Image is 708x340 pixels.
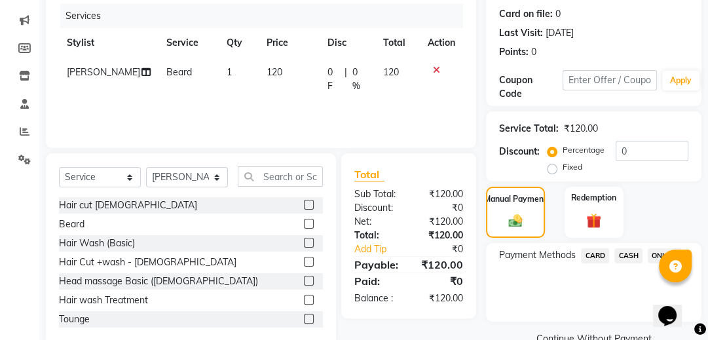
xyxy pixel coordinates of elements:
span: 0 % [352,66,367,93]
span: Payment Methods [499,248,576,262]
div: ₹120.00 [409,215,473,229]
div: Hair Wash (Basic) [59,236,135,250]
div: Card on file: [499,7,553,21]
div: ₹0 [420,242,474,256]
div: ₹0 [409,273,473,289]
label: Percentage [563,144,605,156]
th: Action [420,28,463,58]
div: ₹120.00 [564,122,598,136]
th: Service [158,28,219,58]
div: Services [60,4,473,28]
div: ₹120.00 [409,187,473,201]
span: 1 [227,66,232,78]
button: Apply [662,71,699,90]
th: Qty [219,28,259,58]
iframe: chat widget [653,288,695,327]
img: _gift.svg [582,212,606,230]
div: 0 [531,45,536,59]
div: Net: [345,215,409,229]
input: Search or Scan [238,166,323,187]
div: Paid: [345,273,409,289]
span: [PERSON_NAME] [67,66,140,78]
div: Hair wash Treatment [59,293,148,307]
label: Manual Payment [484,193,547,205]
div: Beard [59,217,84,231]
div: Head massage Basic ([DEMOGRAPHIC_DATA]) [59,274,258,288]
th: Price [259,28,320,58]
th: Disc [319,28,375,58]
div: Hair Cut +wash - [DEMOGRAPHIC_DATA] [59,255,236,269]
div: Last Visit: [499,26,543,40]
div: Coupon Code [499,73,562,101]
div: Service Total: [499,122,559,136]
label: Fixed [563,161,582,173]
div: Sub Total: [345,187,409,201]
div: ₹120.00 [409,229,473,242]
input: Enter Offer / Coupon Code [563,70,657,90]
span: CARD [581,248,609,263]
div: ₹120.00 [409,292,473,305]
div: Total: [345,229,409,242]
span: 120 [267,66,282,78]
div: Discount: [345,201,409,215]
span: 0 F [327,66,339,93]
div: [DATE] [546,26,574,40]
span: CASH [614,248,643,263]
th: Stylist [59,28,158,58]
div: Points: [499,45,529,59]
div: ₹0 [409,201,473,215]
span: Total [354,168,384,181]
img: _cash.svg [504,213,527,229]
span: ONLINE [648,248,682,263]
div: Hair cut [DEMOGRAPHIC_DATA] [59,198,197,212]
span: Beard [166,66,192,78]
label: Redemption [571,192,616,204]
div: ₹120.00 [409,257,473,273]
div: Balance : [345,292,409,305]
div: Payable: [345,257,409,273]
div: Tounge [59,312,90,326]
th: Total [375,28,420,58]
div: Discount: [499,145,540,159]
div: 0 [555,7,561,21]
span: | [345,66,347,93]
span: 120 [383,66,399,78]
a: Add Tip [345,242,419,256]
